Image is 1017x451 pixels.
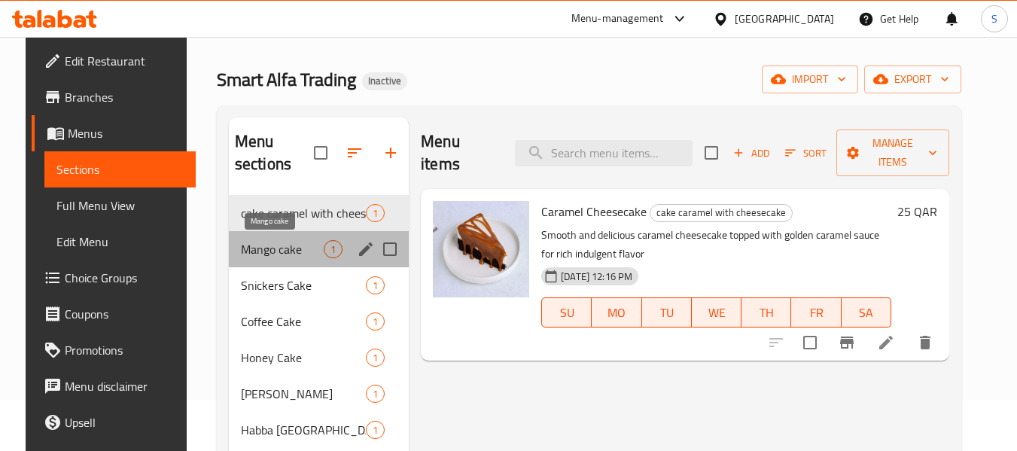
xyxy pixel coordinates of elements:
[650,204,793,222] div: cake caramel with cheesecake
[366,385,385,403] div: items
[876,70,949,89] span: export
[592,297,641,328] button: MO
[748,302,785,324] span: TH
[65,341,184,359] span: Promotions
[907,325,943,361] button: delete
[229,267,409,303] div: Snickers Cake1
[229,303,409,340] div: Coffee Cake1
[373,135,409,171] button: Add section
[433,201,529,297] img: Caramel Cheesecake
[775,142,836,165] span: Sort items
[241,204,366,222] span: cake caramel with cheesecake
[797,302,835,324] span: FR
[56,233,184,251] span: Edit Menu
[355,238,377,261] button: edit
[731,145,772,162] span: Add
[367,387,384,401] span: 1
[367,315,384,329] span: 1
[241,385,366,403] div: Lizzy Cake
[877,334,895,352] a: Edit menu item
[367,423,384,437] span: 1
[571,10,664,28] div: Menu-management
[541,200,647,223] span: Caramel Cheesecake
[362,75,407,87] span: Inactive
[241,421,366,439] div: Habba Riyadh
[65,52,184,70] span: Edit Restaurant
[367,351,384,365] span: 1
[241,349,366,367] span: Honey Cake
[848,302,885,324] span: SA
[598,302,635,324] span: MO
[229,195,409,231] div: cake caramel with cheesecake1
[842,297,891,328] button: SA
[648,302,686,324] span: TU
[241,421,366,439] span: Habba [GEOGRAPHIC_DATA]
[362,72,407,90] div: Inactive
[229,376,409,412] div: [PERSON_NAME]1
[32,332,196,368] a: Promotions
[235,130,314,175] h2: Menu sections
[32,115,196,151] a: Menus
[735,11,834,27] div: [GEOGRAPHIC_DATA]
[727,142,775,165] span: Add item
[32,79,196,115] a: Branches
[421,130,497,175] h2: Menu items
[65,413,184,431] span: Upsell
[548,302,586,324] span: SU
[848,134,937,172] span: Manage items
[56,160,184,178] span: Sections
[555,270,638,284] span: [DATE] 12:16 PM
[785,145,827,162] span: Sort
[366,312,385,331] div: items
[774,70,846,89] span: import
[366,204,385,222] div: items
[32,260,196,296] a: Choice Groups
[65,88,184,106] span: Branches
[44,151,196,187] a: Sections
[56,197,184,215] span: Full Menu View
[741,297,791,328] button: TH
[366,349,385,367] div: items
[241,276,366,294] span: Snickers Cake
[217,62,356,96] span: Smart Alfa Trading
[229,340,409,376] div: Honey Cake1
[32,296,196,332] a: Coupons
[44,224,196,260] a: Edit Menu
[727,142,775,165] button: Add
[32,404,196,440] a: Upsell
[336,135,373,171] span: Sort sections
[68,124,184,142] span: Menus
[541,297,592,328] button: SU
[791,297,841,328] button: FR
[366,421,385,439] div: items
[515,140,693,166] input: search
[32,43,196,79] a: Edit Restaurant
[864,66,961,93] button: export
[541,226,891,264] p: Smooth and delicious caramel cheesecake topped with golden caramel sauce for rich indulgent flavor
[650,204,792,221] span: cake caramel with cheesecake
[241,312,366,331] span: Coffee Cake
[698,302,735,324] span: WE
[32,368,196,404] a: Menu disclaimer
[829,325,865,361] button: Branch-specific-item
[991,11,997,27] span: S
[44,187,196,224] a: Full Menu View
[241,240,324,258] span: Mango cake
[367,206,384,221] span: 1
[305,137,336,169] span: Select all sections
[324,242,342,257] span: 1
[229,231,409,267] div: Mango cake1edit
[65,305,184,323] span: Coupons
[696,137,727,169] span: Select section
[65,377,184,395] span: Menu disclaimer
[762,66,858,93] button: import
[781,142,830,165] button: Sort
[692,297,741,328] button: WE
[367,279,384,293] span: 1
[229,412,409,448] div: Habba [GEOGRAPHIC_DATA]1
[241,385,366,403] span: [PERSON_NAME]
[65,269,184,287] span: Choice Groups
